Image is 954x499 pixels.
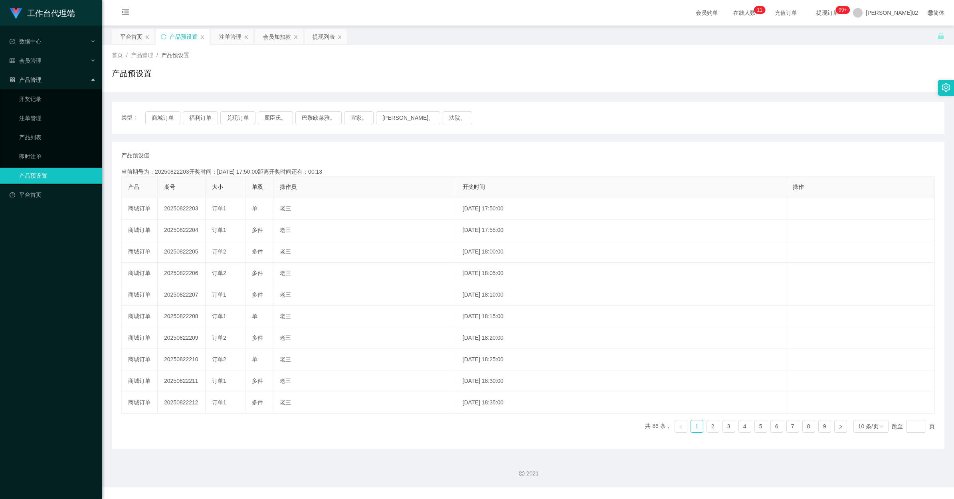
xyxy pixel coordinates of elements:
[252,205,257,212] span: 单
[10,77,15,83] i: 图标： AppStore-O
[158,349,206,370] td: 20250822210
[818,420,831,433] li: 9
[313,29,335,44] div: 提现列表
[19,77,42,83] font: 产品管理
[787,420,799,432] a: 7
[738,420,751,433] li: 4
[295,111,342,124] button: 巴黎欧莱雅。
[158,370,206,392] td: 20250822211
[19,129,96,145] a: 产品列表
[819,420,831,432] a: 9
[252,270,263,276] span: 多件
[120,29,143,44] div: 平台首页
[122,198,158,220] td: 商城订单
[273,392,456,414] td: 老三
[244,35,249,40] i: 图标： 关闭
[212,248,226,255] span: 订单2
[273,241,456,263] td: 老三
[183,111,218,124] button: 福利订单
[754,6,766,14] sup: 11
[122,263,158,284] td: 商城订单
[838,424,843,429] i: 图标： 右
[456,392,786,414] td: [DATE] 18:35:00
[122,284,158,306] td: 商城订单
[834,420,847,433] li: 下一页
[212,335,226,341] span: 订单2
[376,111,440,124] button: [PERSON_NAME]。
[722,420,735,433] li: 3
[112,52,123,58] span: 首页
[10,58,15,63] i: 图标： table
[739,420,751,432] a: 4
[770,420,783,433] li: 6
[122,306,158,327] td: 商城订单
[122,241,158,263] td: 商城订单
[19,91,96,107] a: 开奖记录
[456,198,786,220] td: [DATE] 17:50:00
[212,205,226,212] span: 订单1
[273,263,456,284] td: 老三
[937,32,944,40] i: 图标： 解锁
[252,227,263,233] span: 多件
[456,263,786,284] td: [DATE] 18:05:00
[10,8,22,19] img: logo.9652507e.png
[170,29,198,44] div: 产品预设置
[803,420,815,432] a: 8
[771,420,783,432] a: 6
[252,248,263,255] span: 多件
[723,420,735,432] a: 3
[212,184,223,190] span: 大小
[122,370,158,392] td: 商城订单
[456,284,786,306] td: [DATE] 18:10:00
[273,198,456,220] td: 老三
[121,168,935,176] div: 当前期号为：20250822203开奖时间：[DATE] 17:50:00距离开奖时间还有：00:13
[19,38,42,45] font: 数据中心
[212,399,226,406] span: 订单1
[252,313,257,319] span: 单
[161,34,166,40] i: 图标： 同步
[252,356,257,362] span: 单
[691,420,703,432] a: 1
[131,52,153,58] span: 产品管理
[252,378,263,384] span: 多件
[121,111,145,124] span: 类型：
[273,349,456,370] td: 老三
[10,39,15,44] i: 图标： check-circle-o
[707,420,719,432] a: 2
[933,10,944,16] font: 简体
[263,29,291,44] div: 会员加扣款
[158,392,206,414] td: 20250822212
[158,263,206,284] td: 20250822206
[858,420,879,432] div: 10 条/页
[273,284,456,306] td: 老三
[112,0,139,26] i: 图标： menu-fold
[122,392,158,414] td: 商城订单
[675,420,687,433] li: 上一页
[27,0,75,26] h1: 工作台代理端
[122,349,158,370] td: 商城订单
[112,67,152,79] h1: 产品预设置
[456,349,786,370] td: [DATE] 18:25:00
[456,241,786,263] td: [DATE] 18:00:00
[519,471,525,476] i: 图标： 版权所有
[816,10,839,16] font: 提现订单
[252,184,263,190] span: 单双
[337,35,342,40] i: 图标： 关闭
[19,168,96,184] a: 产品预设置
[212,378,226,384] span: 订单1
[942,83,950,92] i: 图标： 设置
[121,151,149,160] span: 产品预设值
[220,111,255,124] button: 兑现订单
[252,335,263,341] span: 多件
[879,424,884,430] i: 图标： 向下
[344,111,374,124] button: 宜家。
[164,184,175,190] span: 期号
[757,6,760,14] p: 1
[19,57,42,64] font: 会员管理
[212,356,226,362] span: 订单2
[126,52,128,58] span: /
[258,111,293,124] button: 屈臣氏。
[755,420,767,432] a: 5
[754,420,767,433] li: 5
[156,52,158,58] span: /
